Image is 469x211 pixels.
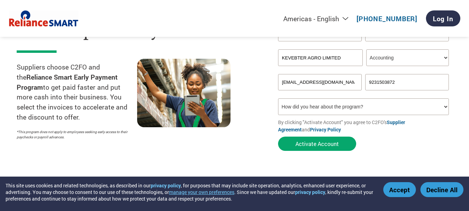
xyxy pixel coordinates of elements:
[137,59,231,127] img: supply chain worker
[17,129,130,140] p: *This program does not apply to employees seeking early access to their paychecks or payroll adva...
[9,9,78,28] img: Reliance Smart
[366,49,449,66] select: Title/Role
[151,182,181,189] a: privacy policy
[17,62,137,122] p: Suppliers choose C2FO and the to get paid faster and put more cash into their business. You selec...
[426,10,460,26] a: Log In
[278,119,405,133] a: Supplier Agreement
[365,74,449,90] input: Phone*
[278,74,362,90] input: Invalid Email format
[17,73,118,91] strong: Reliance Smart Early Payment Program
[357,14,417,23] a: [PHONE_NUMBER]
[278,49,363,66] input: Your company name*
[169,189,234,195] button: manage your own preferences
[278,42,362,47] div: Invalid first name or first name is too long
[6,182,373,202] div: This site uses cookies and related technologies, as described in our , for purposes that may incl...
[278,67,449,71] div: Invalid company name or company name is too long
[278,91,362,96] div: Inavlid Email Address
[420,182,463,197] button: Decline All
[295,189,325,195] a: privacy policy
[365,91,449,96] div: Inavlid Phone Number
[278,119,452,133] p: By clicking "Activate Account" you agree to C2FO's and
[365,42,449,47] div: Invalid last name or last name is too long
[278,137,356,151] button: Activate Account
[383,182,416,197] button: Accept
[310,126,341,133] a: Privacy Policy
